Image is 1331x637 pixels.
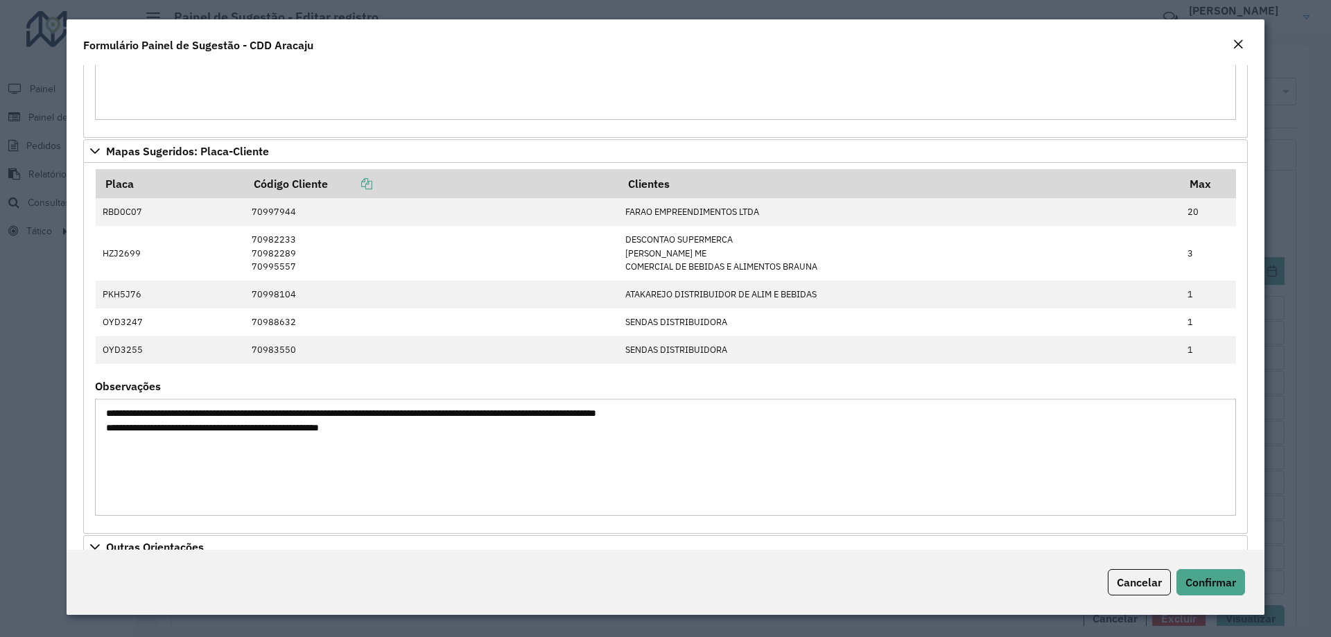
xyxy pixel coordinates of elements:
[618,308,1181,336] td: SENDAS DISTRIBUIDORA
[83,139,1248,163] a: Mapas Sugeridos: Placa-Cliente
[618,198,1181,226] td: FARAO EMPREENDIMENTOS LTDA
[95,378,161,394] label: Observações
[96,281,245,308] td: PKH5J76
[618,226,1181,281] td: DESCONTAO SUPERMERCA [PERSON_NAME] ME COMERCIAL DE BEBIDAS E ALIMENTOS BRAUNA
[244,336,618,364] td: 70983550
[83,163,1248,534] div: Mapas Sugeridos: Placa-Cliente
[83,535,1248,559] a: Outras Orientações
[96,336,245,364] td: OYD3255
[244,281,618,308] td: 70998104
[106,541,204,552] span: Outras Orientações
[106,146,269,157] span: Mapas Sugeridos: Placa-Cliente
[1108,569,1171,595] button: Cancelar
[1117,575,1162,589] span: Cancelar
[618,281,1181,308] td: ATAKAREJO DISTRIBUIDOR DE ALIM E BEBIDAS
[244,226,618,281] td: 70982233 70982289 70995557
[1181,169,1236,198] th: Max
[244,308,618,336] td: 70988632
[1181,336,1236,364] td: 1
[244,169,618,198] th: Código Cliente
[328,177,372,191] a: Copiar
[96,169,245,198] th: Placa
[1228,36,1248,54] button: Close
[1181,226,1236,281] td: 3
[1181,281,1236,308] td: 1
[1181,308,1236,336] td: 1
[244,198,618,226] td: 70997944
[83,37,313,53] h4: Formulário Painel de Sugestão - CDD Aracaju
[96,308,245,336] td: OYD3247
[1176,569,1245,595] button: Confirmar
[96,226,245,281] td: HZJ2699
[618,336,1181,364] td: SENDAS DISTRIBUIDORA
[618,169,1181,198] th: Clientes
[1185,575,1236,589] span: Confirmar
[1233,39,1244,50] em: Fechar
[96,198,245,226] td: RBD0C07
[1181,198,1236,226] td: 20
